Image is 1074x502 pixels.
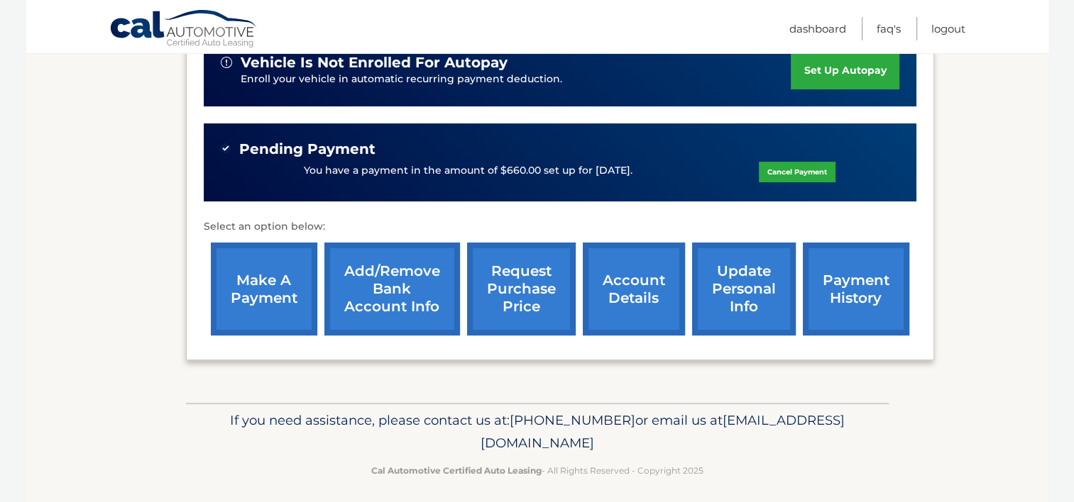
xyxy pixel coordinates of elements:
[583,242,685,335] a: account details
[467,242,576,335] a: request purchase price
[211,242,317,335] a: make a payment
[510,412,635,428] span: [PHONE_NUMBER]
[221,143,231,153] img: check-green.svg
[304,163,632,179] p: You have a payment in the amount of $660.00 set up for [DATE].
[204,218,916,235] p: Select an option below:
[109,9,258,50] a: Cal Automotive
[195,409,880,454] p: If you need assistance, please contact us at: or email us at
[481,412,845,451] span: [EMAIL_ADDRESS][DOMAIN_NAME]
[371,465,542,476] strong: Cal Automotive Certified Auto Leasing
[195,463,880,478] p: - All Rights Reserved - Copyright 2025
[241,72,791,87] p: Enroll your vehicle in automatic recurring payment deduction.
[241,54,508,72] span: vehicle is not enrolled for autopay
[931,17,965,40] a: Logout
[239,140,376,158] span: Pending Payment
[324,242,460,335] a: Add/Remove bank account info
[791,52,899,89] a: set up autopay
[877,17,901,40] a: FAQ's
[759,162,835,182] a: Cancel Payment
[692,242,796,335] a: update personal info
[221,57,232,68] img: alert-white.svg
[789,17,846,40] a: Dashboard
[803,242,909,335] a: payment history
